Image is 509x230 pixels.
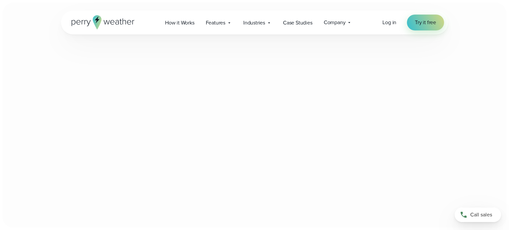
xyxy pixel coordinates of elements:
a: Case Studies [277,16,318,29]
span: Call sales [470,211,492,219]
a: Call sales [455,207,501,222]
span: Features [206,19,225,27]
a: Try it free [407,15,444,30]
span: How it Works [165,19,195,27]
span: Case Studies [283,19,312,27]
a: Log in [382,19,396,26]
span: Try it free [415,19,436,26]
a: How it Works [159,16,200,29]
span: Industries [243,19,265,27]
span: Company [324,19,346,26]
span: Log in [382,19,396,26]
